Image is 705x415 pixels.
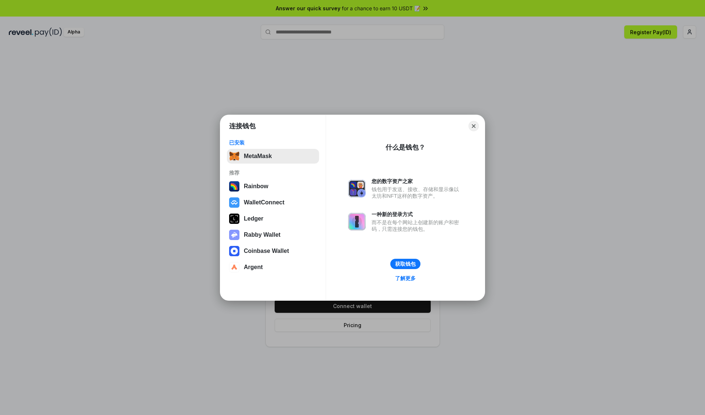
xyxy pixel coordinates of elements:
[227,260,319,275] button: Argent
[227,179,319,194] button: Rainbow
[395,261,416,267] div: 获取钱包
[348,180,366,197] img: svg+xml,%3Csvg%20xmlns%3D%22http%3A%2F%2Fwww.w3.org%2F2000%2Fsvg%22%20fill%3D%22none%22%20viewBox...
[244,153,272,160] div: MetaMask
[386,143,425,152] div: 什么是钱包？
[244,215,263,222] div: Ledger
[244,199,285,206] div: WalletConnect
[229,151,239,161] img: svg+xml,%3Csvg%20fill%3D%22none%22%20height%3D%2233%22%20viewBox%3D%220%200%2035%2033%22%20width%...
[227,149,319,164] button: MetaMask
[372,211,463,218] div: 一种新的登录方式
[244,248,289,254] div: Coinbase Wallet
[395,275,416,282] div: 了解更多
[227,244,319,258] button: Coinbase Wallet
[372,219,463,232] div: 而不是在每个网站上创建新的账户和密码，只需连接您的钱包。
[348,213,366,230] img: svg+xml,%3Csvg%20xmlns%3D%22http%3A%2F%2Fwww.w3.org%2F2000%2Fsvg%22%20fill%3D%22none%22%20viewBox...
[227,211,319,226] button: Ledger
[227,195,319,210] button: WalletConnect
[229,181,239,192] img: svg+xml,%3Csvg%20width%3D%22120%22%20height%3D%22120%22%20viewBox%3D%220%200%20120%20120%22%20fil...
[229,230,239,240] img: svg+xml,%3Csvg%20xmlns%3D%22http%3A%2F%2Fwww.w3.org%2F2000%2Fsvg%22%20fill%3D%22none%22%20viewBox...
[229,246,239,256] img: svg+xml,%3Csvg%20width%3D%2228%22%20height%3D%2228%22%20viewBox%3D%220%200%2028%2028%22%20fill%3D...
[372,186,463,199] div: 钱包用于发送、接收、存储和显示像以太坊和NFT这样的数字资产。
[229,214,239,224] img: svg+xml,%3Csvg%20xmlns%3D%22http%3A%2F%2Fwww.w3.org%2F2000%2Fsvg%22%20width%3D%2228%22%20height%3...
[229,262,239,272] img: svg+xml,%3Csvg%20width%3D%2228%22%20height%3D%2228%22%20viewBox%3D%220%200%2028%2028%22%20fill%3D...
[244,264,263,271] div: Argent
[244,183,268,190] div: Rainbow
[244,232,281,238] div: Rabby Wallet
[372,178,463,185] div: 您的数字资产之家
[469,121,479,131] button: Close
[227,228,319,242] button: Rabby Wallet
[229,139,317,146] div: 已安装
[229,122,256,130] h1: 连接钱包
[390,259,420,269] button: 获取钱包
[391,273,420,283] a: 了解更多
[229,197,239,208] img: svg+xml,%3Csvg%20width%3D%2228%22%20height%3D%2228%22%20viewBox%3D%220%200%2028%2028%22%20fill%3D...
[229,169,317,176] div: 推荐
